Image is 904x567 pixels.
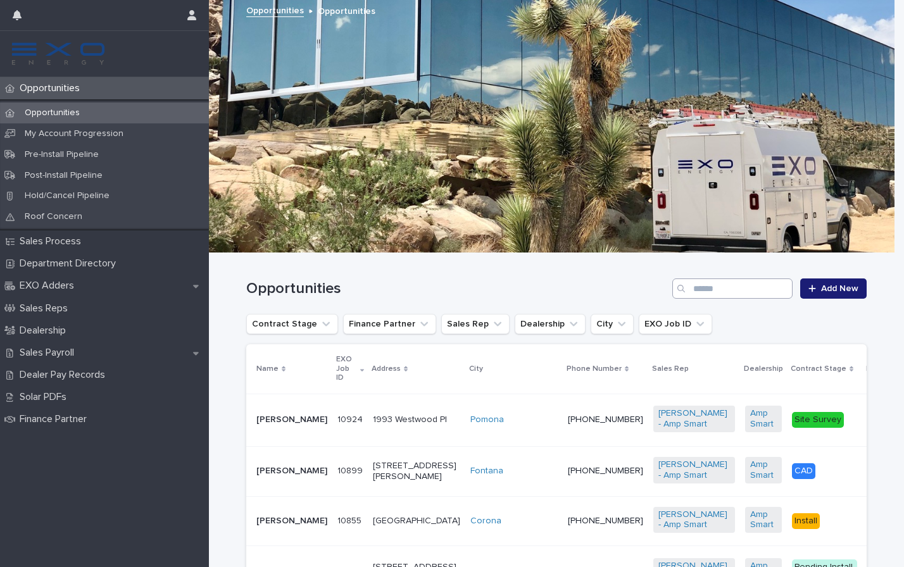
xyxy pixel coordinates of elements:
[373,414,460,425] p: 1993 Westwood Pl
[246,280,667,298] h1: Opportunities
[256,466,327,477] p: [PERSON_NAME]
[792,412,844,428] div: Site Survey
[800,278,867,299] a: Add New
[15,325,76,337] p: Dealership
[15,391,77,403] p: Solar PDFs
[15,280,84,292] p: EXO Adders
[792,513,820,529] div: Install
[15,170,113,181] p: Post-Install Pipeline
[821,284,858,293] span: Add New
[336,352,357,385] p: EXO Job ID
[256,362,279,376] p: Name
[15,347,84,359] p: Sales Payroll
[337,463,365,477] p: 10899
[750,408,777,430] a: Amp Smart
[658,408,730,430] a: [PERSON_NAME] - Amp Smart
[792,463,815,479] div: CAD
[469,362,483,376] p: City
[791,362,846,376] p: Contract Stage
[515,314,586,334] button: Dealership
[591,314,634,334] button: City
[373,461,460,482] p: [STREET_ADDRESS][PERSON_NAME]
[256,516,327,526] p: [PERSON_NAME]
[744,362,783,376] p: Dealership
[337,513,364,526] p: 10855
[568,466,643,475] a: [PHONE_NUMBER]
[15,211,92,222] p: Roof Concern
[15,413,97,425] p: Finance Partner
[15,369,115,381] p: Dealer Pay Records
[15,302,78,315] p: Sales Reps
[372,362,401,376] p: Address
[470,414,504,425] a: Pomona
[246,3,304,17] a: Opportunities
[15,108,90,118] p: Opportunities
[15,190,120,201] p: Hold/Cancel Pipeline
[658,509,730,531] a: [PERSON_NAME] - Amp Smart
[246,314,338,334] button: Contract Stage
[750,509,777,531] a: Amp Smart
[318,3,375,17] p: Opportunities
[15,258,126,270] p: Department Directory
[15,128,134,139] p: My Account Progression
[373,516,460,526] p: [GEOGRAPHIC_DATA]
[672,278,793,299] input: Search
[567,362,622,376] p: Phone Number
[470,466,503,477] a: Fontana
[652,362,689,376] p: Sales Rep
[470,516,501,526] a: Corona
[15,235,91,247] p: Sales Process
[750,459,777,481] a: Amp Smart
[337,412,365,425] p: 10924
[343,314,436,334] button: Finance Partner
[10,41,106,66] img: FKS5r6ZBThi8E5hshIGi
[568,516,643,525] a: [PHONE_NUMBER]
[639,314,712,334] button: EXO Job ID
[15,149,109,160] p: Pre-Install Pipeline
[658,459,730,481] a: [PERSON_NAME] - Amp Smart
[15,82,90,94] p: Opportunities
[441,314,510,334] button: Sales Rep
[568,415,643,424] a: [PHONE_NUMBER]
[256,414,327,425] p: [PERSON_NAME]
